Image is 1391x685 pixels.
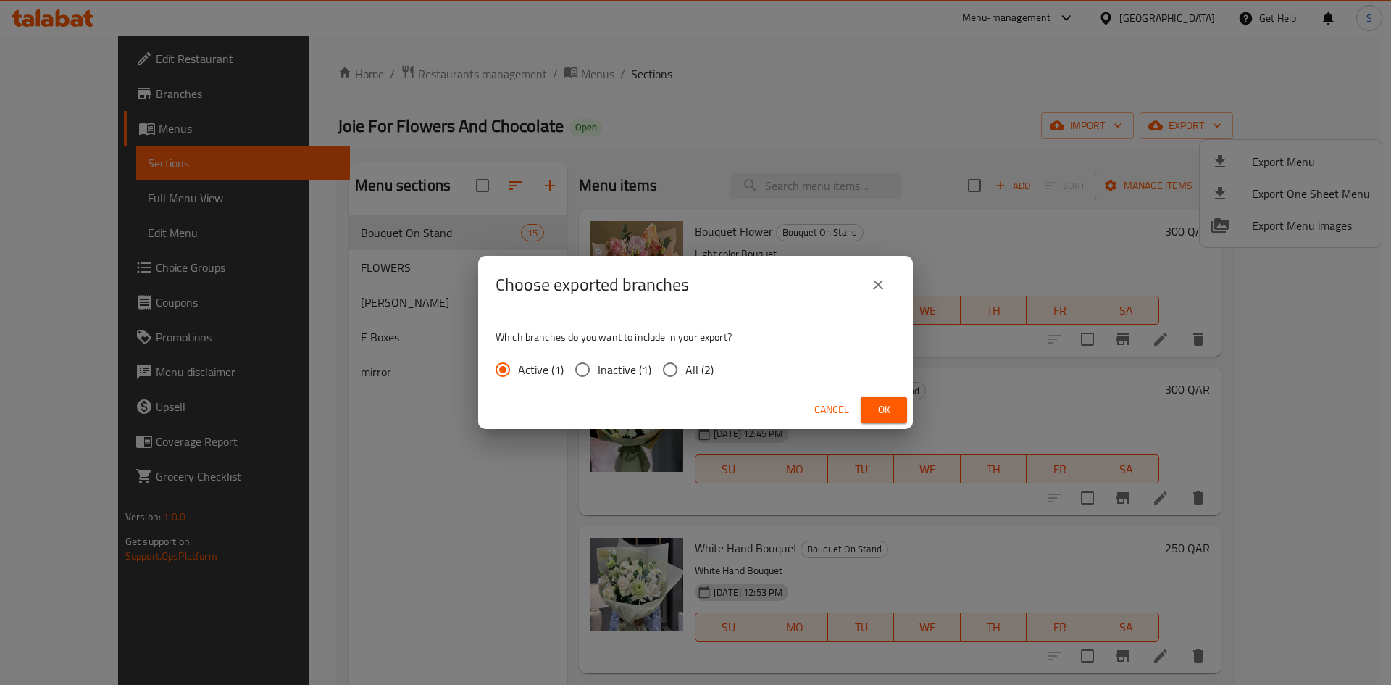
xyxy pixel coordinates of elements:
button: Cancel [809,397,855,423]
button: Ok [861,397,907,423]
p: Which branches do you want to include in your export? [496,330,895,344]
h2: Choose exported branches [496,273,689,296]
span: Inactive (1) [598,361,651,378]
span: Active (1) [518,361,564,378]
span: Cancel [814,401,849,419]
span: Ok [872,401,895,419]
span: All (2) [685,361,714,378]
button: close [861,267,895,302]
